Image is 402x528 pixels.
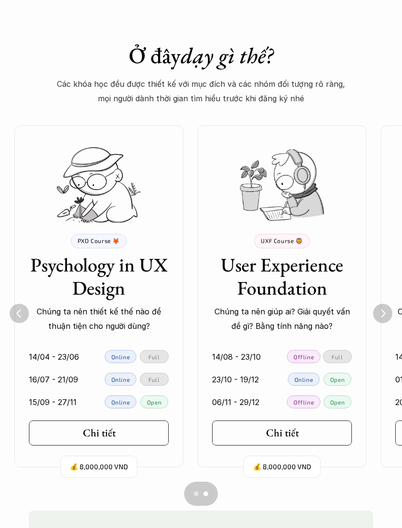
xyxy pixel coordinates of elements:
[10,304,29,324] button: Previous
[330,377,345,383] p: Open
[261,238,303,244] p: UXF Course 🦁
[111,377,130,383] p: Online
[212,305,352,334] p: Chúng ta nên giúp ai? Giải quyết vấn đề gì? Bằng tính năng nào?
[29,305,169,334] p: Chúng ta nên thiết kế thế nào để thuận tiện cho người dùng?
[201,482,218,506] button: Scroll to page 2
[253,461,311,474] p: 💰 8,000,000 VND
[181,41,273,70] em: dạy gì thế?
[56,77,346,107] p: Các khóa học đều được thiết kế với mục đích và các nhóm đối tượng rõ ràng, mọi người dành thời gi...
[294,354,314,361] p: Offline
[29,254,169,300] h3: Psychology in UX Design
[29,350,79,365] p: 14/04 - 23/06
[212,421,352,446] a: Chi tiết
[184,482,201,506] button: Scroll to page 1
[29,421,169,446] a: Chi tiết
[83,427,116,440] h5: Chi tiết
[183,116,366,483] li: 3 of 4
[148,354,160,361] p: Full
[29,373,78,387] p: 16/07 - 21/09
[29,395,77,410] p: 15/09 - 27/11
[147,399,161,406] p: Open
[330,399,345,406] p: Open
[266,427,299,440] h5: Chi tiết
[373,304,392,324] button: Next
[212,350,261,365] p: 14/08 - 23/10
[295,377,313,383] p: Online
[294,399,314,406] p: Offline
[212,373,259,387] p: 23/10 - 19/12
[332,354,343,361] p: Full
[212,395,259,410] p: 06/11 - 29/12
[111,399,130,406] p: Online
[111,354,130,361] p: Online
[78,238,120,244] p: PXD Course 🦊
[212,254,352,300] h3: User Experience Foundation
[32,43,370,69] h1: Ở đây
[148,377,160,383] p: Full
[70,461,128,474] p: 💰 8,000,000 VND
